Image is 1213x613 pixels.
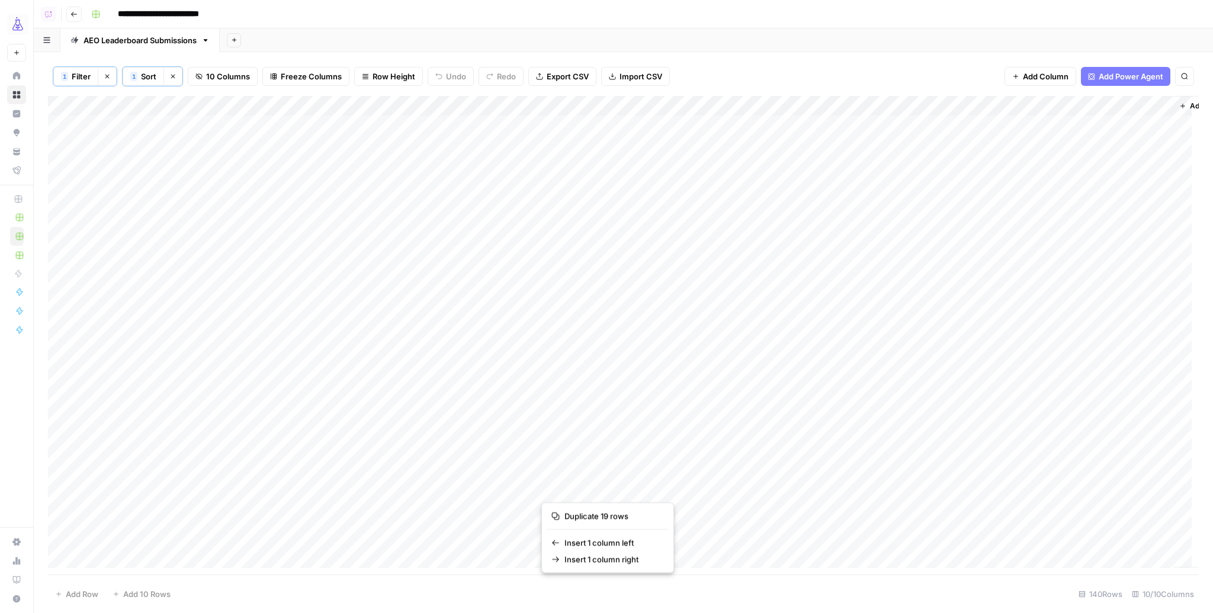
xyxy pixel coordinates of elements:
[601,67,670,86] button: Import CSV
[1005,67,1076,86] button: Add Column
[1099,70,1163,82] span: Add Power Agent
[7,123,26,142] a: Opportunities
[564,537,659,548] span: Insert 1 column left
[61,72,68,81] div: 1
[373,70,415,82] span: Row Height
[7,551,26,570] a: Usage
[528,67,596,86] button: Export CSV
[141,70,156,82] span: Sort
[620,70,662,82] span: Import CSV
[7,9,26,39] button: Workspace: AirOps Growth
[428,67,474,86] button: Undo
[123,588,171,600] span: Add 10 Rows
[72,70,91,82] span: Filter
[7,104,26,123] a: Insights
[84,34,197,46] div: AEO Leaderboard Submissions
[281,70,342,82] span: Freeze Columns
[7,589,26,608] button: Help + Support
[564,510,659,522] span: Duplicate 19 rows
[206,70,250,82] span: 10 Columns
[105,585,178,604] button: Add 10 Rows
[188,67,258,86] button: 10 Columns
[7,532,26,551] a: Settings
[7,66,26,85] a: Home
[446,70,466,82] span: Undo
[7,570,26,589] a: Learning Hub
[53,67,98,86] button: 1Filter
[63,72,66,81] span: 1
[497,70,516,82] span: Redo
[60,28,220,52] a: AEO Leaderboard Submissions
[132,72,136,81] span: 1
[66,588,98,600] span: Add Row
[1081,67,1170,86] button: Add Power Agent
[1127,585,1199,604] div: 10/10 Columns
[7,14,28,35] img: AirOps Growth Logo
[48,585,105,604] button: Add Row
[7,85,26,104] a: Browse
[479,67,524,86] button: Redo
[1074,585,1127,604] div: 140 Rows
[354,67,423,86] button: Row Height
[1023,70,1068,82] span: Add Column
[547,70,589,82] span: Export CSV
[7,142,26,161] a: Your Data
[564,553,659,565] span: Insert 1 column right
[130,72,137,81] div: 1
[7,161,26,180] a: Flightpath
[262,67,349,86] button: Freeze Columns
[123,67,163,86] button: 1Sort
